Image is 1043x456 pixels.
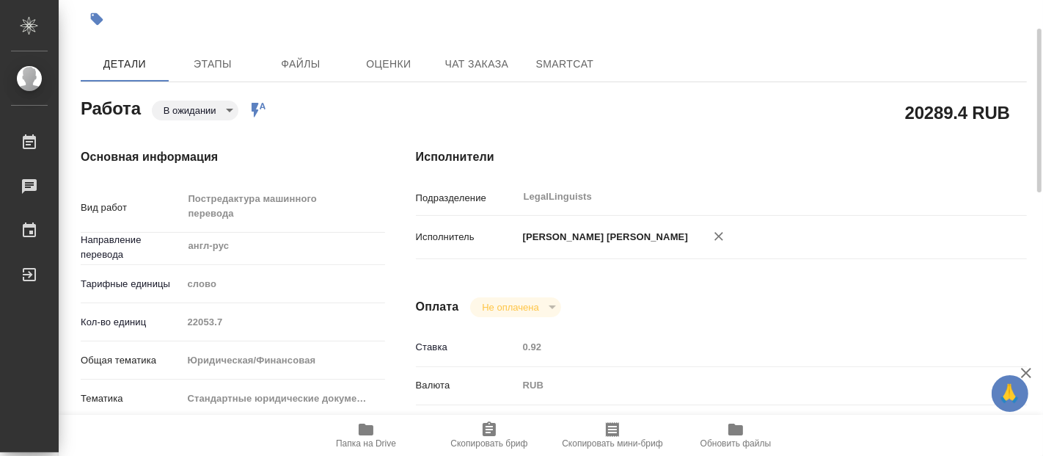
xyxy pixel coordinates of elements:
input: Пустое поле [518,336,976,358]
div: Стандартные юридические документы, договоры, уставы [182,386,385,411]
span: Детали [89,55,160,73]
div: В ожидании [152,101,238,120]
span: Этапы [178,55,248,73]
span: Скопировать бриф [450,438,527,449]
span: Папка на Drive [336,438,396,449]
p: Тарифные единицы [81,277,182,292]
h4: Оплата [416,298,459,316]
p: Валюта [416,378,518,393]
p: Тематика [81,391,182,406]
span: Скопировать мини-бриф [562,438,662,449]
span: Оценки [354,55,424,73]
button: 🙏 [992,375,1028,412]
div: слово [182,272,385,297]
button: Скопировать мини-бриф [551,415,674,456]
p: Ставка [416,340,518,355]
button: Обновить файлы [674,415,797,456]
h4: Исполнители [416,148,1027,166]
button: Удалить исполнителя [703,220,735,253]
button: Папка на Drive [304,415,428,456]
div: RUB [518,373,976,398]
p: [PERSON_NAME] [PERSON_NAME] [518,230,689,245]
p: Кол-во единиц [81,315,182,330]
p: Подразделение [416,191,518,206]
button: Не оплачена [477,301,543,314]
span: 🙏 [998,378,1022,409]
h2: Работа [81,94,141,120]
div: В ожидании [470,297,560,317]
span: Чат заказа [442,55,512,73]
button: Скопировать бриф [428,415,551,456]
h2: 20289.4 RUB [905,100,1010,125]
div: Юридическая/Финансовая [182,348,385,373]
button: Добавить тэг [81,3,113,35]
p: Исполнитель [416,230,518,245]
p: Общая тематика [81,353,182,368]
p: Вид работ [81,200,182,215]
span: Файлы [266,55,336,73]
h4: Основная информация [81,148,357,166]
button: В ожидании [159,104,221,117]
span: SmartCat [530,55,600,73]
input: Пустое поле [182,311,385,333]
span: Обновить файлы [700,438,772,449]
p: Направление перевода [81,233,182,262]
